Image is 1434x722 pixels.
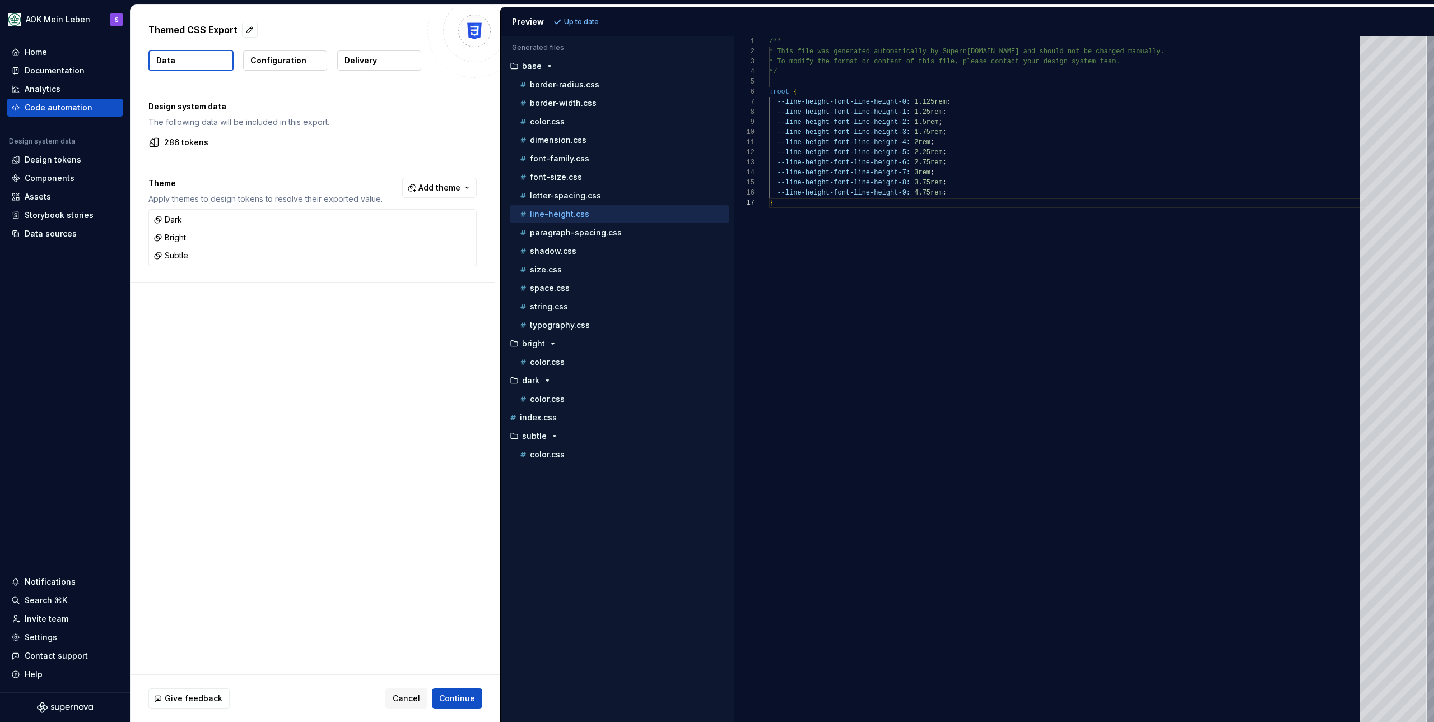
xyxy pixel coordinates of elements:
span: } [769,199,773,207]
p: typography.css [530,321,590,330]
span: lease contact your design system team. [966,58,1120,66]
p: line-height.css [530,210,589,219]
div: Help [25,669,43,680]
div: Design tokens [25,154,81,165]
button: color.css [510,115,729,128]
div: Assets [25,191,51,202]
div: Settings [25,632,57,643]
span: ; [930,169,934,177]
span: ; [946,98,950,106]
div: Storybook stories [25,210,94,221]
div: 2 [734,47,755,57]
div: Dark [153,214,182,225]
div: 15 [734,178,755,188]
span: --line-height-font-line-height-9: [777,189,910,197]
span: ; [942,108,946,116]
span: Give feedback [165,693,222,704]
button: border-radius.css [510,78,729,91]
span: --line-height-font-line-height-0: [777,98,910,106]
button: Add theme [402,178,477,198]
button: index.css [505,411,729,424]
div: 16 [734,188,755,198]
p: dimension.css [530,136,586,145]
div: 11 [734,137,755,147]
span: ; [942,149,946,156]
div: Design system data [9,137,75,146]
div: Code automation [25,102,92,113]
span: 2.25rem [914,149,942,156]
div: 1 [734,36,755,47]
a: Code automation [7,99,123,117]
div: 7 [734,97,755,107]
p: Apply themes to design tokens to resolve their exported value. [148,193,383,205]
button: Help [7,665,123,683]
button: font-family.css [510,152,729,165]
span: ; [942,179,946,187]
button: base [505,60,729,72]
span: --line-height-font-line-height-2: [777,118,910,126]
p: Theme [148,178,383,189]
p: shadow.css [530,247,576,256]
button: Continue [432,688,482,709]
span: 1.75rem [914,128,942,136]
a: Components [7,169,123,187]
span: [DOMAIN_NAME] and should not be changed manually. [966,48,1164,55]
p: Data [156,55,175,66]
p: Design system data [148,101,477,112]
div: S [115,15,119,24]
p: subtle [522,432,547,441]
button: subtle [505,430,729,442]
button: shadow.css [510,245,729,257]
div: Search ⌘K [25,595,67,606]
a: Analytics [7,80,123,98]
p: Themed CSS Export [148,23,238,36]
p: size.css [530,265,562,274]
p: font-size.css [530,173,582,182]
button: line-height.css [510,208,729,220]
p: Delivery [344,55,377,66]
button: Cancel [385,688,427,709]
p: The following data will be included in this export. [148,117,477,128]
p: Configuration [250,55,306,66]
button: font-size.css [510,171,729,183]
span: 4.75rem [914,189,942,197]
a: Storybook stories [7,206,123,224]
div: Preview [512,16,544,27]
p: index.css [520,413,557,422]
button: space.css [510,282,729,294]
div: Contact support [25,650,88,661]
a: Settings [7,628,123,646]
span: 1.25rem [914,108,942,116]
span: Cancel [393,693,420,704]
span: --line-height-font-line-height-7: [777,169,910,177]
div: 4 [734,67,755,77]
span: --line-height-font-line-height-3: [777,128,910,136]
div: AOK Mein Leben [26,14,90,25]
div: 14 [734,168,755,178]
p: color.css [530,450,565,459]
span: :root [769,88,789,96]
span: { [793,88,797,96]
span: * This file was generated automatically by Supern [769,48,967,55]
button: Contact support [7,647,123,665]
button: size.css [510,263,729,276]
button: Data [148,50,234,71]
a: Invite team [7,610,123,628]
p: letter-spacing.css [530,191,601,200]
button: dimension.css [510,134,729,146]
p: paragraph-spacing.css [530,228,622,237]
button: Search ⌘K [7,591,123,609]
span: --line-height-font-line-height-8: [777,179,910,187]
button: Delivery [337,50,421,71]
div: Components [25,173,75,184]
p: border-radius.css [530,80,599,89]
a: Documentation [7,62,123,80]
span: 2.75rem [914,159,942,166]
div: Documentation [25,65,85,76]
button: AOK Mein LebenS [2,7,128,31]
span: 3rem [914,169,930,177]
a: Home [7,43,123,61]
a: Assets [7,188,123,206]
span: --line-height-font-line-height-5: [777,149,910,156]
a: Design tokens [7,151,123,169]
